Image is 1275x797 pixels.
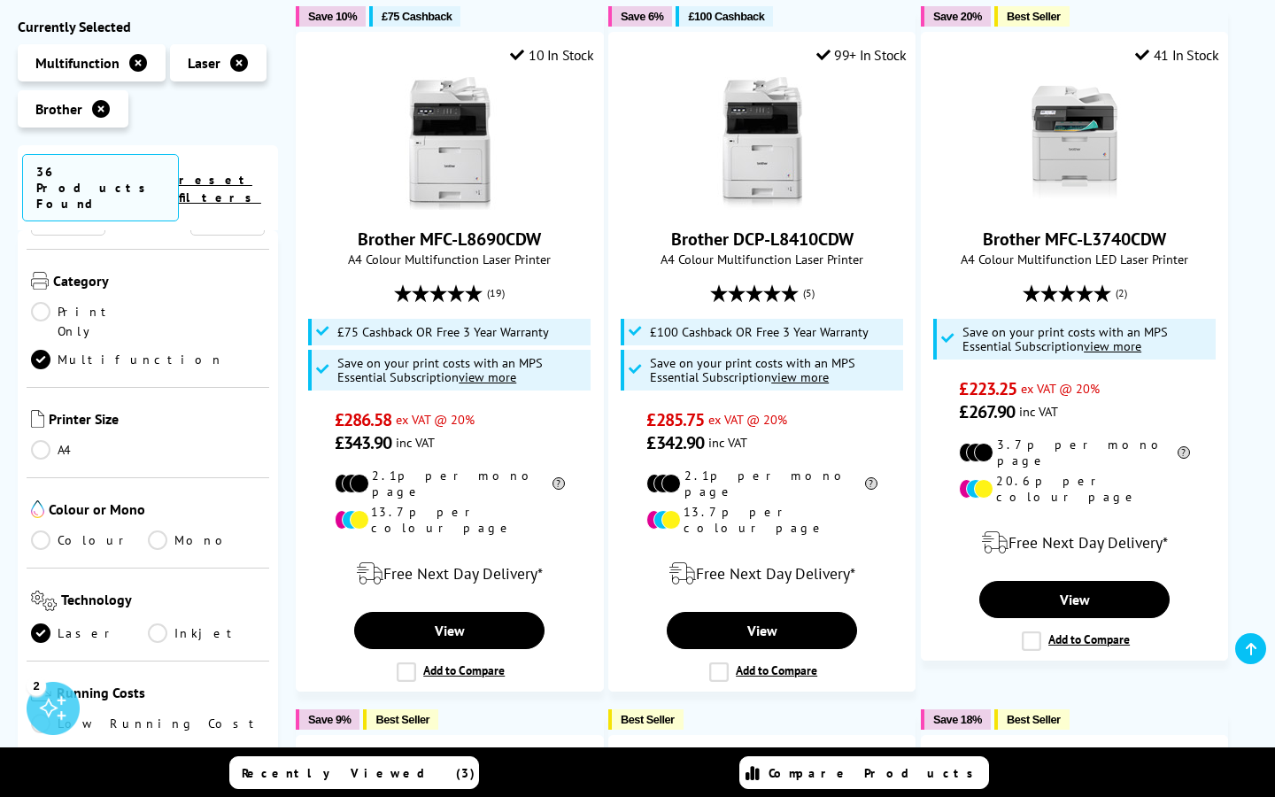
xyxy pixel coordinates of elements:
li: 13.7p per colour page [646,504,877,536]
span: Printer Size [49,410,265,431]
a: A4 [31,440,148,460]
a: View [667,612,857,649]
label: Add to Compare [1022,631,1130,651]
span: Save on your print costs with an MPS Essential Subscription [650,354,855,385]
a: Brother DCP-L8410CDW [696,196,829,213]
div: modal_delivery [931,518,1219,568]
button: Save 10% [296,6,366,27]
span: Technology [61,591,265,615]
span: ex VAT @ 20% [396,411,475,428]
img: Colour or Mono [31,500,44,518]
div: 41 In Stock [1135,46,1218,64]
span: £223.25 [959,377,1016,400]
button: Save 9% [296,709,359,730]
span: Colour or Mono [49,500,265,522]
label: Add to Compare [397,662,505,682]
a: Low Running Cost [31,715,265,734]
span: Save 10% [308,10,357,23]
span: Best Seller [1007,713,1061,726]
div: Currently Selected [18,18,278,35]
li: 2.1p per mono page [335,468,565,499]
span: Brother [35,100,82,118]
a: Compare Products [739,756,989,789]
span: £286.58 [335,408,392,431]
div: 10 In Stock [510,46,593,64]
span: (19) [487,276,505,310]
span: £100 Cashback [688,10,764,23]
span: Recently Viewed (3) [242,765,475,781]
img: Brother MFC-L3740CDW [1008,77,1141,210]
span: £343.90 [335,431,392,454]
span: Save 20% [933,10,982,23]
button: Best Seller [994,709,1070,730]
a: Mono [148,530,265,550]
span: inc VAT [396,434,435,451]
a: reset filters [179,172,261,205]
a: Brother MFC-L8690CDW [383,196,516,213]
span: ex VAT @ 20% [1021,380,1100,397]
a: Brother MFC-L3740CDW [983,228,1166,251]
img: Printer Size [31,410,44,428]
a: Laser [31,623,148,643]
img: Technology [31,591,57,611]
span: Save on your print costs with an MPS Essential Subscription [337,354,543,385]
button: Save 6% [608,6,672,27]
a: View [979,581,1170,618]
span: ex VAT @ 20% [708,411,787,428]
li: 2.1p per mono page [646,468,877,499]
span: £100 Cashback OR Free 3 Year Warranty [650,325,869,339]
span: £75 Cashback [382,10,452,23]
a: Brother MFC-L8690CDW [358,228,541,251]
div: modal_delivery [618,549,907,599]
img: Brother MFC-L8690CDW [383,77,516,210]
button: £100 Cashback [676,6,773,27]
button: Save 20% [921,6,991,27]
a: Print Only [31,302,148,341]
a: Inkjet [148,623,265,643]
span: Best Seller [375,713,429,726]
u: view more [1084,337,1141,354]
img: Brother DCP-L8410CDW [696,77,829,210]
label: Add to Compare [709,662,817,682]
span: £285.75 [646,408,704,431]
div: 2 [27,676,46,695]
div: 99+ In Stock [816,46,907,64]
button: £75 Cashback [369,6,460,27]
img: Category [31,272,49,290]
span: £342.90 [646,431,704,454]
span: Running Costs [57,684,265,706]
span: Laser [188,54,220,72]
span: A4 Colour Multifunction Laser Printer [618,251,907,267]
button: Best Seller [994,6,1070,27]
a: Recently Viewed (3) [229,756,479,789]
span: A4 Colour Multifunction LED Laser Printer [931,251,1219,267]
span: inc VAT [1019,403,1058,420]
span: inc VAT [708,434,747,451]
span: (2) [1116,276,1127,310]
span: Multifunction [35,54,120,72]
a: View [354,612,545,649]
span: Compare Products [769,765,983,781]
div: modal_delivery [305,549,594,599]
span: Best Seller [621,713,675,726]
li: 13.7p per colour page [335,504,565,536]
u: view more [771,368,829,385]
span: Best Seller [1007,10,1061,23]
button: Best Seller [608,709,684,730]
button: Save 18% [921,709,991,730]
a: Brother MFC-L3740CDW [1008,196,1141,213]
u: view more [459,368,516,385]
span: Save 6% [621,10,663,23]
a: Brother DCP-L8410CDW [671,228,854,251]
span: Save 18% [933,713,982,726]
li: 3.7p per mono page [959,437,1189,468]
span: Save on your print costs with an MPS Essential Subscription [962,323,1168,354]
button: Best Seller [363,709,438,730]
li: 20.6p per colour page [959,473,1189,505]
span: £267.90 [959,400,1015,423]
span: A4 Colour Multifunction Laser Printer [305,251,594,267]
a: Colour [31,530,148,550]
span: Save 9% [308,713,351,726]
span: Category [53,272,265,293]
span: 36 Products Found [22,154,179,221]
